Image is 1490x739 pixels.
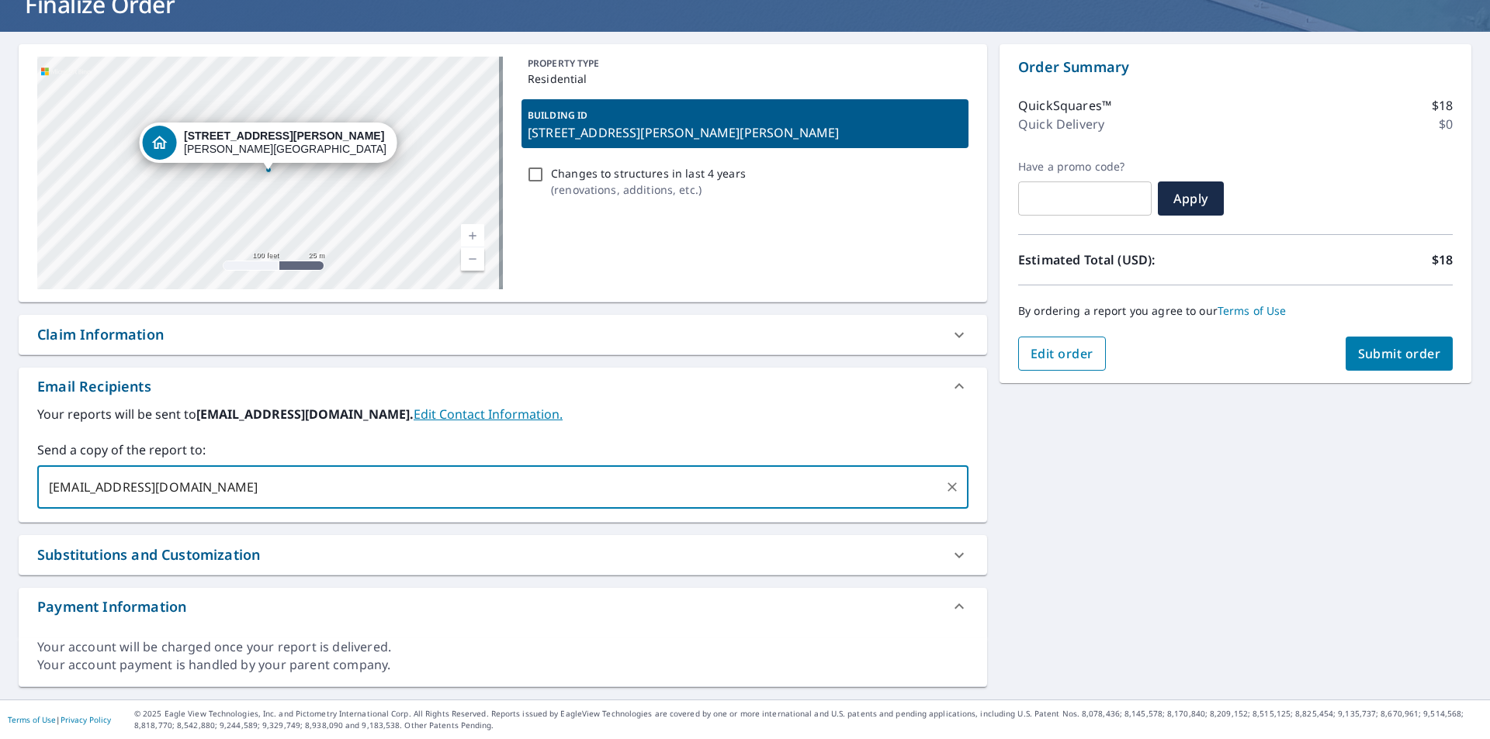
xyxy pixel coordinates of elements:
button: Clear [941,476,963,498]
p: Estimated Total (USD): [1018,250,1235,269]
div: Dropped pin, building 1, Residential property, 4712 E Laporte Rd Freeland, MI 48623 [139,123,397,171]
b: [EMAIL_ADDRESS][DOMAIN_NAME]. [196,406,414,423]
label: Send a copy of the report to: [37,440,968,459]
p: By ordering a report you agree to our [1018,304,1453,318]
button: Submit order [1346,337,1454,371]
a: Terms of Use [1218,303,1287,318]
div: Substitutions and Customization [19,535,987,575]
span: Submit order [1358,345,1441,362]
p: ( renovations, additions, etc. ) [551,181,746,198]
a: Current Level 18, Zoom In [461,224,484,247]
div: Your account will be charged once your report is delivered. [37,638,968,656]
p: $18 [1432,250,1453,269]
p: PROPERTY TYPE [528,57,962,71]
label: Have a promo code? [1018,160,1152,174]
p: $0 [1439,115,1453,133]
div: Substitutions and Customization [37,544,260,565]
div: Claim Information [19,315,987,354]
span: Apply [1170,190,1211,207]
div: Claim Information [37,324,164,345]
p: © 2025 Eagle View Technologies, Inc. and Pictometry International Corp. All Rights Reserved. Repo... [134,708,1482,731]
p: $18 [1432,96,1453,115]
div: Payment Information [19,588,987,625]
div: [PERSON_NAME][GEOGRAPHIC_DATA] [184,129,386,156]
p: BUILDING ID [528,109,587,122]
a: EditContactInfo [414,406,563,423]
p: Changes to structures in last 4 years [551,165,746,181]
a: Current Level 18, Zoom Out [461,247,484,271]
div: Email Recipients [19,368,987,405]
a: Privacy Policy [61,714,111,725]
button: Edit order [1018,337,1106,371]
p: QuickSquares™ [1018,96,1111,115]
p: [STREET_ADDRESS][PERSON_NAME][PERSON_NAME] [528,123,962,142]
div: Your account payment is handled by your parent company. [37,656,968,674]
div: Payment Information [37,596,186,617]
strong: [STREET_ADDRESS][PERSON_NAME] [184,129,384,142]
button: Apply [1158,181,1224,216]
p: Residential [528,71,962,87]
p: Quick Delivery [1018,115,1104,133]
a: Terms of Use [8,714,56,725]
p: | [8,715,111,724]
p: Order Summary [1018,57,1453,78]
div: Email Recipients [37,376,151,397]
span: Edit order [1031,345,1093,362]
label: Your reports will be sent to [37,405,968,423]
